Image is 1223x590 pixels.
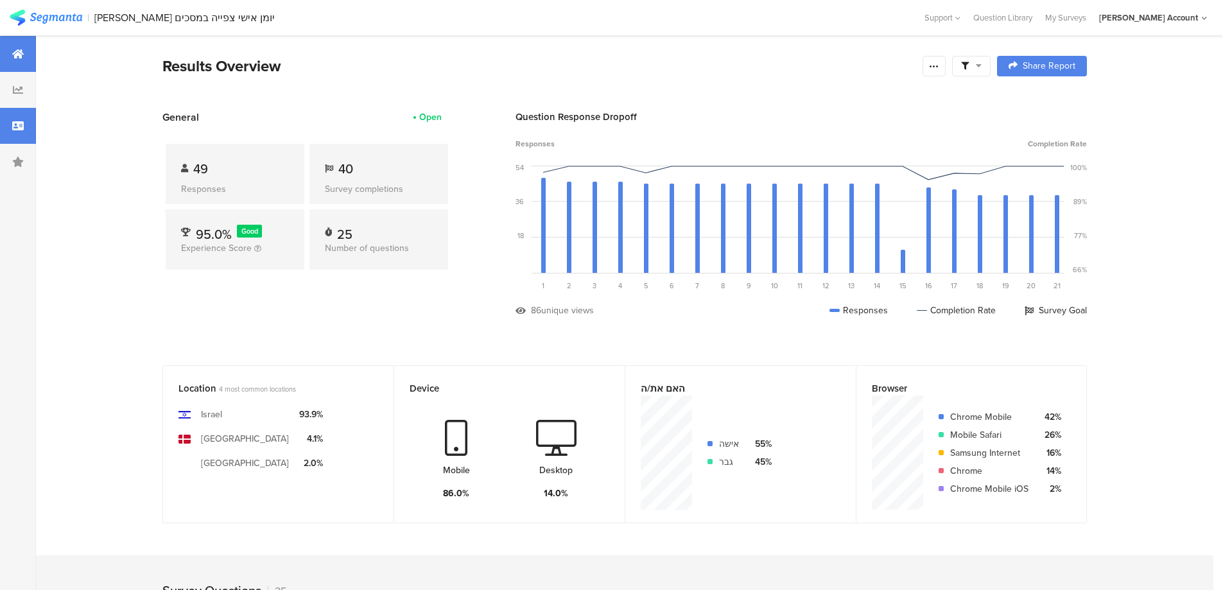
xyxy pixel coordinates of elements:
[749,455,772,469] div: 45%
[196,225,232,244] span: 95.0%
[325,241,409,255] span: Number of questions
[1039,12,1093,24] a: My Surveys
[443,487,469,500] div: 86.0%
[541,304,594,317] div: unique views
[1073,265,1087,275] div: 66%
[950,464,1028,478] div: Chrome
[951,281,957,291] span: 17
[299,432,323,446] div: 4.1%
[338,159,353,178] span: 40
[531,304,541,317] div: 86
[719,455,739,469] div: גבר
[1054,281,1061,291] span: 21
[1028,138,1087,150] span: Completion Rate
[721,281,725,291] span: 8
[337,225,352,238] div: 25
[10,10,82,26] img: segmanta logo
[419,110,442,124] div: Open
[201,456,289,470] div: [GEOGRAPHIC_DATA]
[874,281,880,291] span: 14
[593,281,596,291] span: 3
[299,456,323,470] div: 2.0%
[443,464,470,477] div: Mobile
[950,410,1028,424] div: Chrome Mobile
[950,446,1028,460] div: Samsung Internet
[201,432,289,446] div: [GEOGRAPHIC_DATA]
[771,281,778,291] span: 10
[1027,281,1036,291] span: 20
[1025,304,1087,317] div: Survey Goal
[822,281,829,291] span: 12
[670,281,674,291] span: 6
[516,196,524,207] div: 36
[917,304,996,317] div: Completion Rate
[1039,446,1061,460] div: 16%
[695,281,699,291] span: 7
[1002,281,1009,291] span: 19
[410,381,588,395] div: Device
[1039,428,1061,442] div: 26%
[797,281,802,291] span: 11
[924,8,960,28] div: Support
[193,159,208,178] span: 49
[181,241,252,255] span: Experience Score
[1070,162,1087,173] div: 100%
[618,281,622,291] span: 4
[1039,482,1061,496] div: 2%
[1099,12,1198,24] div: [PERSON_NAME] Account
[181,182,289,196] div: Responses
[950,482,1028,496] div: Chrome Mobile iOS
[162,55,916,78] div: Results Overview
[516,138,555,150] span: Responses
[950,428,1028,442] div: Mobile Safari
[644,281,648,291] span: 5
[872,381,1050,395] div: Browser
[1073,196,1087,207] div: 89%
[87,10,89,25] div: |
[539,464,573,477] div: Desktop
[219,384,296,394] span: 4 most common locations
[749,437,772,451] div: 55%
[201,408,222,421] div: Israel
[719,437,739,451] div: אישה
[925,281,932,291] span: 16
[567,281,571,291] span: 2
[544,487,568,500] div: 14.0%
[899,281,906,291] span: 15
[241,226,258,236] span: Good
[641,381,819,395] div: האם את/ה
[516,162,524,173] div: 54
[325,182,433,196] div: Survey completions
[178,381,357,395] div: Location
[1023,62,1075,71] span: Share Report
[967,12,1039,24] a: Question Library
[162,110,199,125] span: General
[94,12,275,24] div: [PERSON_NAME] יומן אישי צפייה במסכים
[517,230,524,241] div: 18
[829,304,888,317] div: Responses
[747,281,751,291] span: 9
[542,281,544,291] span: 1
[1039,464,1061,478] div: 14%
[1039,410,1061,424] div: 42%
[976,281,983,291] span: 18
[1074,230,1087,241] div: 77%
[299,408,323,421] div: 93.9%
[848,281,854,291] span: 13
[516,110,1087,124] div: Question Response Dropoff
